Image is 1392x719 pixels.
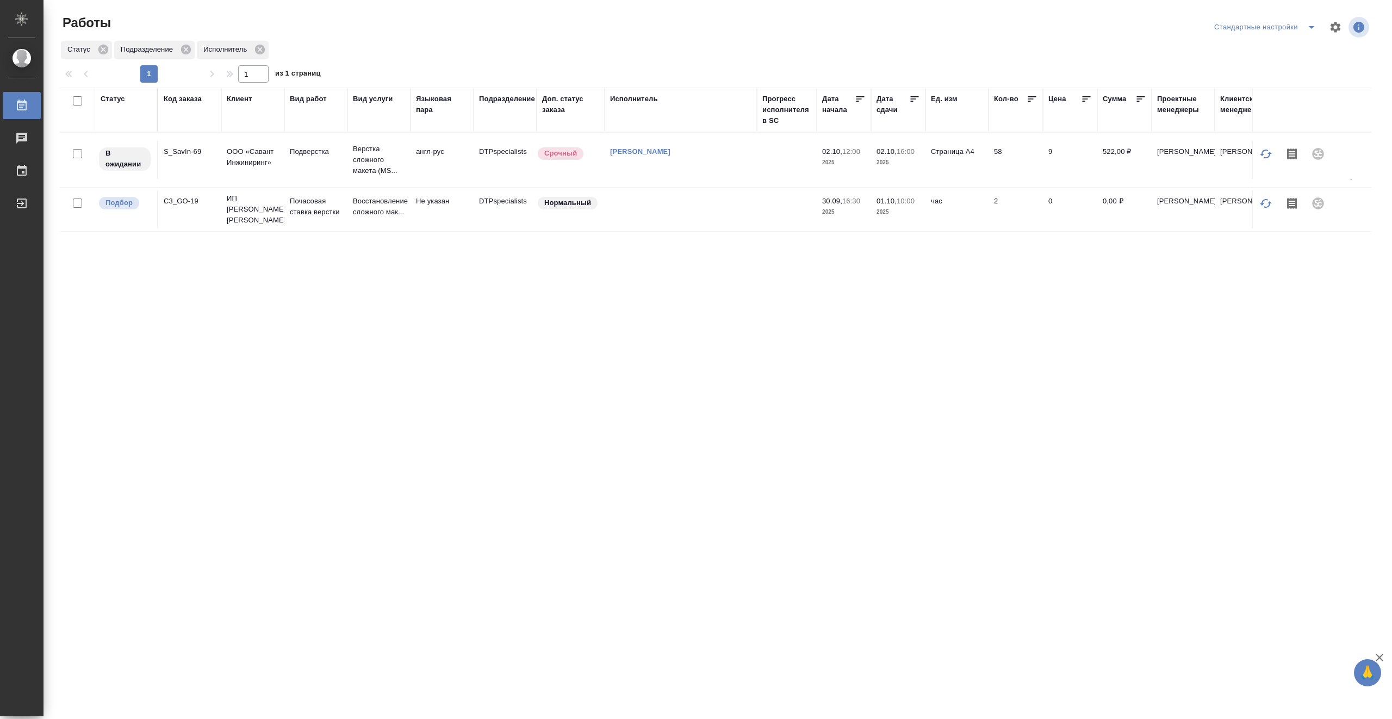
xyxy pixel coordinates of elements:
[1097,190,1152,228] td: 0,00 ₽
[290,196,342,218] p: Почасовая ставка верстки
[542,94,599,115] div: Доп. статус заказа
[1279,141,1305,167] button: Скопировать мини-бриф
[98,196,152,210] div: Можно подбирать исполнителей
[1097,141,1152,179] td: 522,00 ₽
[101,94,125,104] div: Статус
[989,141,1043,179] td: 58
[1152,141,1215,179] td: [PERSON_NAME]
[762,94,811,126] div: Прогресс исполнителя в SC
[1048,94,1066,104] div: Цена
[1279,190,1305,216] button: Скопировать мини-бриф
[994,94,1018,104] div: Кол-во
[416,94,468,115] div: Языковая пара
[610,147,670,156] a: [PERSON_NAME]
[105,148,144,170] p: В ожидании
[474,190,537,228] td: DTPspecialists
[474,141,537,179] td: DTPspecialists
[353,94,393,104] div: Вид услуги
[114,41,195,59] div: Подразделение
[897,147,915,156] p: 16:00
[1211,18,1322,36] div: split button
[877,147,897,156] p: 02.10,
[925,141,989,179] td: Страница А4
[544,197,591,208] p: Нормальный
[290,146,342,157] p: Подверстка
[822,94,855,115] div: Дата начала
[197,41,269,59] div: Исполнитель
[1043,190,1097,228] td: 0
[1215,190,1278,228] td: [PERSON_NAME]
[877,207,920,218] p: 2025
[1322,14,1348,40] span: Настроить таблицу
[411,190,474,228] td: Не указан
[822,147,842,156] p: 02.10,
[227,94,252,104] div: Клиент
[1305,190,1331,216] div: Проект не привязан
[1253,141,1279,167] button: Обновить
[164,196,216,207] div: C3_GO-19
[67,44,94,55] p: Статус
[1354,659,1381,686] button: 🙏
[61,41,112,59] div: Статус
[1157,94,1209,115] div: Проектные менеджеры
[203,44,251,55] p: Исполнитель
[121,44,177,55] p: Подразделение
[353,196,405,218] p: Восстановление сложного мак...
[822,207,866,218] p: 2025
[1348,17,1371,38] span: Посмотреть информацию
[544,148,577,159] p: Срочный
[275,67,321,83] span: из 1 страниц
[1215,141,1278,179] td: [PERSON_NAME]
[164,146,216,157] div: S_SavIn-69
[1103,94,1126,104] div: Сумма
[227,146,279,168] p: ООО «Савант Инжиниринг»
[822,197,842,205] p: 30.09,
[411,141,474,179] td: англ-рус
[60,14,111,32] span: Работы
[353,144,405,176] p: Верстка сложного макета (MS...
[1043,141,1097,179] td: 9
[931,94,958,104] div: Ед. изм
[1152,190,1215,228] td: [PERSON_NAME]
[989,190,1043,228] td: 2
[479,94,535,104] div: Подразделение
[877,197,897,205] p: 01.10,
[1253,190,1279,216] button: Обновить
[290,94,327,104] div: Вид работ
[1305,141,1331,167] div: Проект не привязан
[98,146,152,172] div: Исполнитель назначен, приступать к работе пока рано
[877,94,909,115] div: Дата сдачи
[105,197,133,208] p: Подбор
[925,190,989,228] td: час
[897,197,915,205] p: 10:00
[227,193,279,226] p: ИП [PERSON_NAME] [PERSON_NAME]
[1220,94,1272,115] div: Клиентские менеджеры
[842,147,860,156] p: 12:00
[1358,661,1377,684] span: 🙏
[164,94,202,104] div: Код заказа
[610,94,658,104] div: Исполнитель
[877,157,920,168] p: 2025
[822,157,866,168] p: 2025
[842,197,860,205] p: 16:30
